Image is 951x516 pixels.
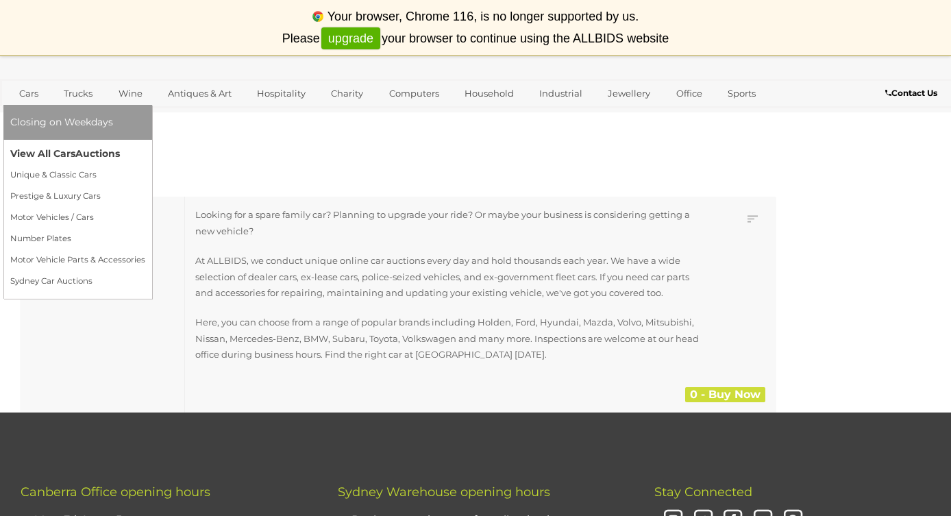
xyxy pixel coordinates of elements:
[21,484,210,500] span: Canberra Office opening hours
[195,253,707,301] p: At ALLBIDS, we conduct unique online car auctions every day and hold thousands each year. We have...
[885,88,937,98] b: Contact Us
[248,82,314,105] a: Hospitality
[321,27,380,50] a: upgrade
[110,82,151,105] a: Wine
[10,82,47,105] a: Cars
[55,82,101,105] a: Trucks
[322,82,372,105] a: Charity
[654,484,752,500] span: Stay Connected
[530,82,591,105] a: Industrial
[380,82,448,105] a: Computers
[159,82,240,105] a: Antiques & Art
[195,315,707,363] p: Here, you can choose from a range of popular brands including Holden, Ford, Hyundai, Mazda, Volvo...
[685,387,765,402] div: 0 - Buy Now
[667,82,711,105] a: Office
[599,82,659,105] a: Jewellery
[719,82,765,105] a: Sports
[456,82,523,105] a: Household
[338,484,550,500] span: Sydney Warehouse opening hours
[885,86,941,101] a: Contact Us
[195,207,707,239] p: Looking for a spare family car? Planning to upgrade your ride? Or maybe your business is consider...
